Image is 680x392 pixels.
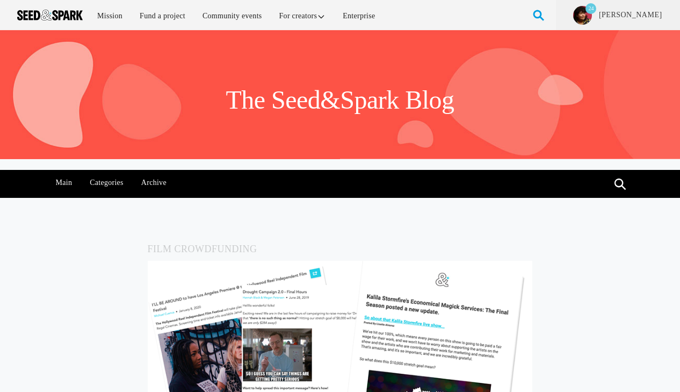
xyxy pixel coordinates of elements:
[84,170,129,196] a: Categories
[335,4,382,27] a: Enterprise
[272,4,334,27] a: For creators
[573,6,592,25] img: 9732bf93d350c959.jpg
[585,3,596,14] p: 24
[598,10,663,20] a: [PERSON_NAME]
[17,10,83,20] img: Seed amp; Spark
[90,4,130,27] a: Mission
[135,170,172,196] a: Archive
[132,4,193,27] a: Fund a project
[226,84,454,116] h1: The Seed&Spark Blog
[195,4,270,27] a: Community events
[148,241,533,257] h5: Film Crowdfunding
[50,170,78,196] a: Main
